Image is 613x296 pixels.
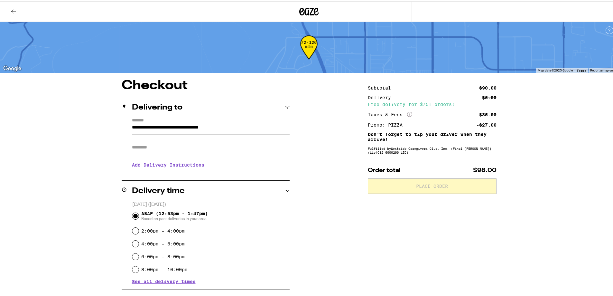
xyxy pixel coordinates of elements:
label: 2:00pm - 4:00pm [141,227,185,232]
p: We'll contact you at when we arrive [132,171,290,176]
span: ASAP (12:53pm - 1:47pm) [141,210,208,220]
div: $35.00 [479,111,497,116]
label: 6:00pm - 8:00pm [141,253,185,258]
p: [DATE] ([DATE]) [132,200,290,206]
label: 8:00pm - 10:00pm [141,266,188,271]
span: Order total [368,166,401,172]
span: Map data ©2025 Google [538,67,573,71]
div: $5.00 [482,94,497,99]
div: Subtotal [368,84,395,89]
p: Don't forget to tip your driver when they arrive! [368,130,497,141]
a: Open this area in Google Maps (opens a new window) [2,63,23,72]
span: $98.00 [473,166,497,172]
div: Promo: PIZZA [368,121,407,126]
button: Place Order [368,177,497,193]
img: Google [2,63,23,72]
div: $90.00 [479,84,497,89]
div: Delivery [368,94,395,99]
span: Place Order [416,183,448,187]
a: Terms [577,67,586,71]
h1: Checkout [122,78,290,91]
button: See all delivery times [132,278,196,282]
label: 4:00pm - 6:00pm [141,240,185,245]
div: 72-126 min [300,39,318,63]
span: Based on past deliveries in your area [141,215,208,220]
div: -$27.00 [476,121,497,126]
div: Free delivery for $75+ orders! [368,101,497,105]
div: Taxes & Fees [368,110,412,116]
h3: Add Delivery Instructions [132,156,290,171]
h2: Delivery time [132,186,185,194]
div: Fulfilled by Westside Caregivers Club, Inc. (Final [PERSON_NAME]) (Lic# C12-0000266-LIC ) [368,145,497,153]
h2: Delivering to [132,102,182,110]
